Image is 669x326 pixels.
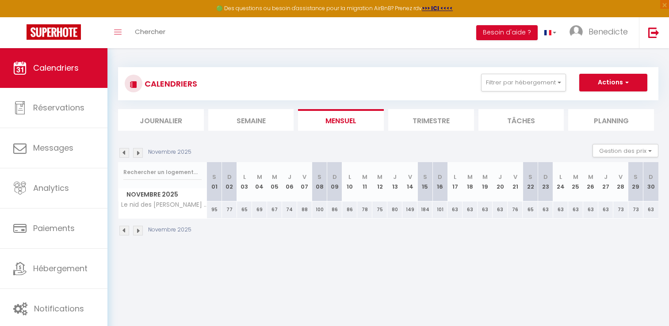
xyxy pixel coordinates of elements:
abbr: J [604,173,608,181]
button: Gestion des prix [593,144,658,157]
th: 11 [357,162,372,201]
abbr: S [212,173,216,181]
span: Hébergement [33,263,88,274]
abbr: D [227,173,232,181]
th: 12 [372,162,387,201]
abbr: J [393,173,397,181]
th: 20 [493,162,508,201]
th: 23 [538,162,553,201]
abbr: V [408,173,412,181]
th: 26 [583,162,598,201]
th: 17 [447,162,463,201]
div: 149 [402,201,417,218]
th: 19 [478,162,493,201]
th: 28 [613,162,628,201]
abbr: M [482,173,488,181]
th: 27 [598,162,613,201]
div: 65 [523,201,538,218]
abbr: M [588,173,593,181]
abbr: M [257,173,262,181]
abbr: V [513,173,517,181]
abbr: S [423,173,427,181]
abbr: M [467,173,473,181]
span: Le nid des [PERSON_NAME] ⛵️,calme et confort✨️ · [GEOGRAPHIC_DATA]:Plage à 300m,Wi-Fi/[GEOGRAPHIC... [120,201,208,208]
span: Messages [33,142,73,153]
abbr: S [634,173,638,181]
button: Besoin d'aide ? [476,25,538,40]
p: Novembre 2025 [148,148,191,156]
abbr: D [333,173,337,181]
div: 63 [598,201,613,218]
div: 86 [327,201,342,218]
button: Actions [579,74,647,91]
th: 29 [628,162,643,201]
li: Planning [568,109,654,131]
abbr: J [498,173,502,181]
th: 14 [402,162,417,201]
a: ... Benedicte [563,17,639,48]
div: 74 [282,201,297,218]
div: 80 [387,201,402,218]
abbr: J [288,173,291,181]
div: 73 [613,201,628,218]
img: logout [648,27,659,38]
div: 63 [538,201,553,218]
abbr: L [559,173,562,181]
th: 07 [297,162,312,201]
div: 100 [312,201,327,218]
abbr: D [649,173,653,181]
th: 04 [252,162,267,201]
th: 05 [267,162,282,201]
li: Journalier [118,109,204,131]
span: Calendriers [33,62,79,73]
abbr: L [348,173,351,181]
a: >>> ICI <<<< [422,4,453,12]
div: 76 [508,201,523,218]
div: 101 [432,201,447,218]
div: 86 [342,201,357,218]
abbr: L [243,173,246,181]
li: Semaine [208,109,294,131]
img: Super Booking [27,24,81,40]
abbr: M [362,173,367,181]
abbr: D [438,173,442,181]
th: 06 [282,162,297,201]
div: 63 [493,201,508,218]
div: 63 [568,201,583,218]
abbr: D [543,173,548,181]
th: 08 [312,162,327,201]
th: 02 [222,162,237,201]
div: 63 [643,201,658,218]
abbr: S [528,173,532,181]
div: 69 [252,201,267,218]
div: 67 [267,201,282,218]
li: Mensuel [298,109,384,131]
p: Novembre 2025 [148,226,191,234]
span: Notifications [34,303,84,314]
a: Chercher [128,17,172,48]
div: 184 [417,201,432,218]
div: 77 [222,201,237,218]
th: 30 [643,162,658,201]
th: 01 [207,162,222,201]
th: 03 [237,162,252,201]
div: 63 [447,201,463,218]
div: 95 [207,201,222,218]
span: Benedicte [589,26,628,37]
div: 63 [583,201,598,218]
th: 22 [523,162,538,201]
img: ... [570,25,583,38]
span: Réservations [33,102,84,113]
abbr: M [377,173,382,181]
th: 15 [417,162,432,201]
abbr: S [317,173,321,181]
span: Analytics [33,182,69,193]
h3: CALENDRIERS [142,74,197,94]
li: Tâches [478,109,564,131]
div: 65 [237,201,252,218]
input: Rechercher un logement... [123,164,202,180]
th: 10 [342,162,357,201]
div: 88 [297,201,312,218]
th: 16 [432,162,447,201]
